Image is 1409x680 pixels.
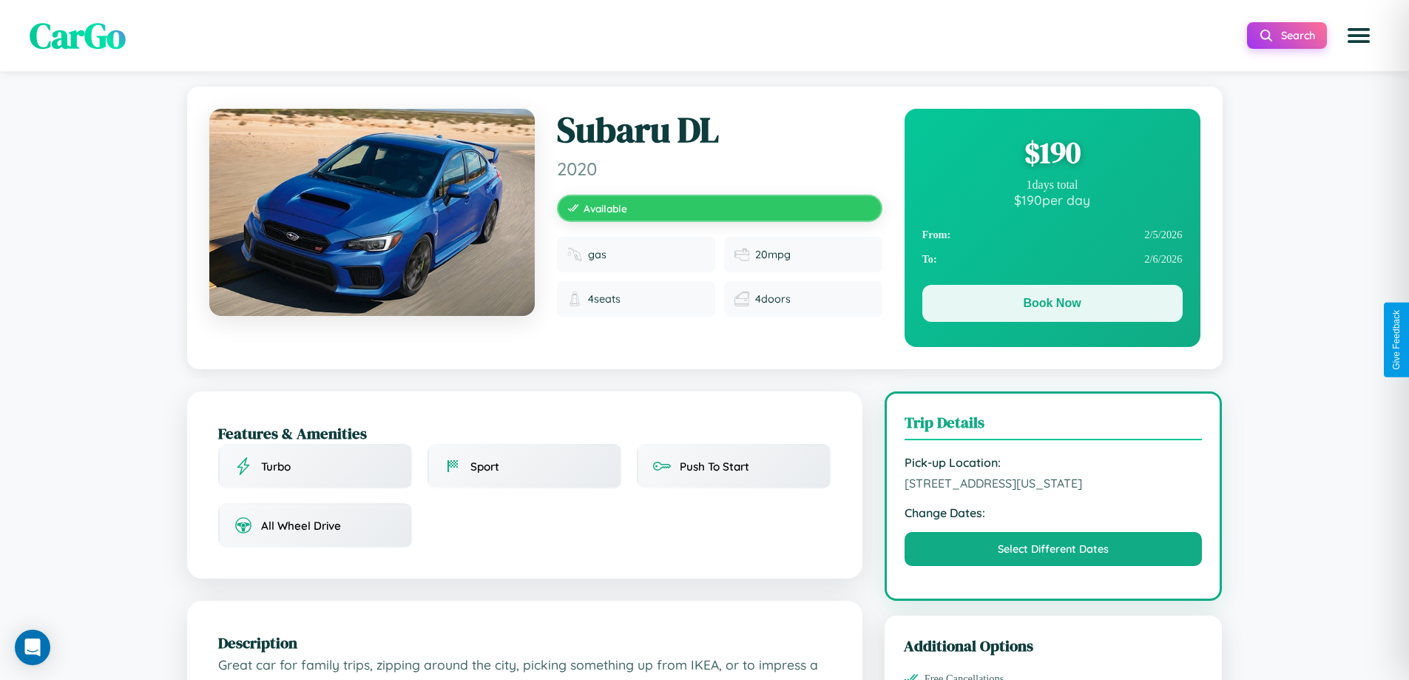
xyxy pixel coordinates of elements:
div: $ 190 per day [922,192,1183,208]
span: 4 seats [588,292,621,306]
span: 4 doors [755,292,791,306]
span: Sport [470,459,499,474]
img: Fuel type [567,247,582,262]
span: 20 mpg [755,248,791,261]
span: [STREET_ADDRESS][US_STATE] [905,476,1203,491]
span: Search [1281,29,1315,42]
div: $ 190 [922,132,1183,172]
span: CarGo [30,11,126,60]
button: Open menu [1338,15,1379,56]
span: All Wheel Drive [261,519,341,533]
button: Book Now [922,285,1183,322]
img: Subaru DL 2020 [209,109,535,316]
span: Available [584,202,627,215]
h2: Description [218,632,831,653]
div: 2 / 5 / 2026 [922,223,1183,247]
div: Open Intercom Messenger [15,630,50,665]
strong: Change Dates: [905,505,1203,520]
div: 2 / 6 / 2026 [922,247,1183,272]
h3: Additional Options [904,635,1203,656]
span: 2020 [557,158,882,180]
h2: Features & Amenities [218,423,831,444]
strong: To: [922,253,937,266]
span: gas [588,248,606,261]
strong: Pick-up Location: [905,455,1203,470]
div: Give Feedback [1391,310,1402,370]
img: Fuel efficiency [734,247,749,262]
span: Turbo [261,459,291,474]
strong: From: [922,229,951,241]
img: Seats [567,292,582,306]
h1: Subaru DL [557,109,882,152]
div: 1 days total [922,178,1183,192]
h3: Trip Details [905,411,1203,440]
img: Doors [734,292,749,306]
button: Select Different Dates [905,532,1203,566]
button: Search [1247,22,1327,49]
span: Push To Start [680,459,749,474]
